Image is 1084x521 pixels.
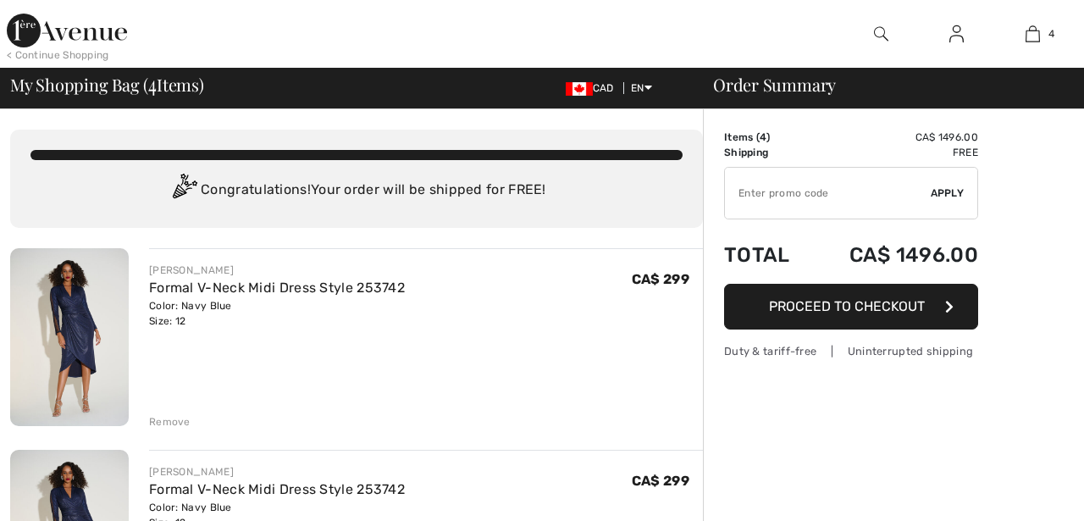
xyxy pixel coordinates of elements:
div: [PERSON_NAME] [149,263,405,278]
td: Free [810,145,978,160]
div: Remove [149,414,191,430]
div: < Continue Shopping [7,47,109,63]
a: Formal V-Neck Midi Dress Style 253742 [149,280,405,296]
span: My Shopping Bag ( Items) [10,76,204,93]
a: 4 [995,24,1070,44]
td: CA$ 1496.00 [810,130,978,145]
span: 4 [148,72,157,94]
div: Duty & tariff-free | Uninterrupted shipping [724,343,978,359]
td: Items ( ) [724,130,810,145]
div: Color: Navy Blue Size: 12 [149,298,405,329]
div: Congratulations! Your order will be shipped for FREE! [30,174,683,208]
img: 1ère Avenue [7,14,127,47]
img: search the website [874,24,888,44]
span: Proceed to Checkout [769,298,925,314]
img: My Bag [1026,24,1040,44]
span: CA$ 299 [632,271,689,287]
div: Order Summary [693,76,1074,93]
button: Proceed to Checkout [724,284,978,330]
span: EN [631,82,652,94]
td: Total [724,226,810,284]
img: Congratulation2.svg [167,174,201,208]
img: Formal V-Neck Midi Dress Style 253742 [10,248,129,426]
span: CA$ 299 [632,473,689,489]
input: Promo code [725,168,931,219]
img: My Info [949,24,964,44]
a: Formal V-Neck Midi Dress Style 253742 [149,481,405,497]
td: CA$ 1496.00 [810,226,978,284]
span: Apply [931,186,965,201]
span: 4 [760,131,766,143]
div: [PERSON_NAME] [149,464,405,479]
a: Sign In [936,24,977,45]
td: Shipping [724,145,810,160]
span: 4 [1048,26,1054,42]
img: Canadian Dollar [566,82,593,96]
span: CAD [566,82,621,94]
